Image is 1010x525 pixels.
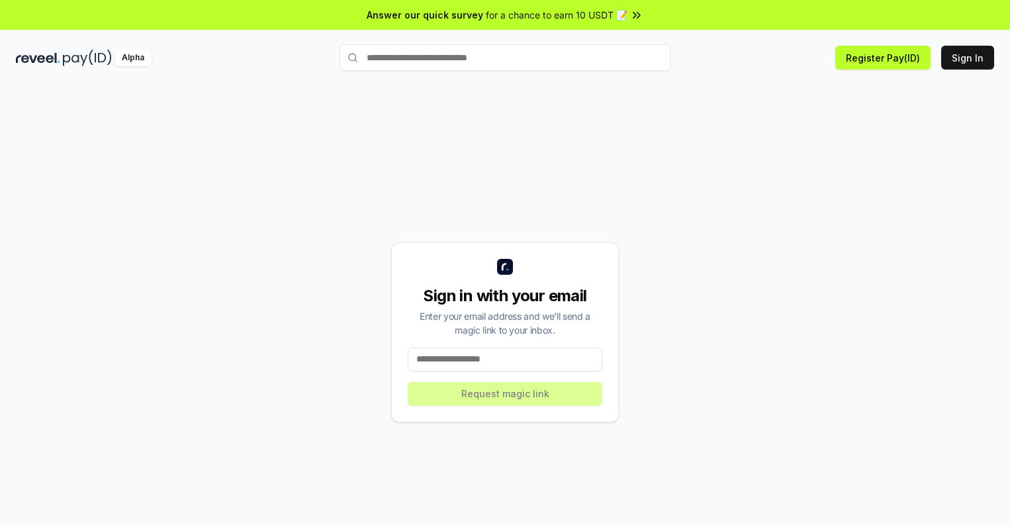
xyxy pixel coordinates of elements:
img: logo_small [497,259,513,275]
button: Register Pay(ID) [835,46,931,70]
div: Enter your email address and we’ll send a magic link to your inbox. [408,309,602,337]
span: Answer our quick survey [367,8,483,22]
div: Alpha [115,50,152,66]
div: Sign in with your email [408,285,602,307]
img: reveel_dark [16,50,60,66]
img: pay_id [63,50,112,66]
span: for a chance to earn 10 USDT 📝 [486,8,627,22]
button: Sign In [941,46,994,70]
